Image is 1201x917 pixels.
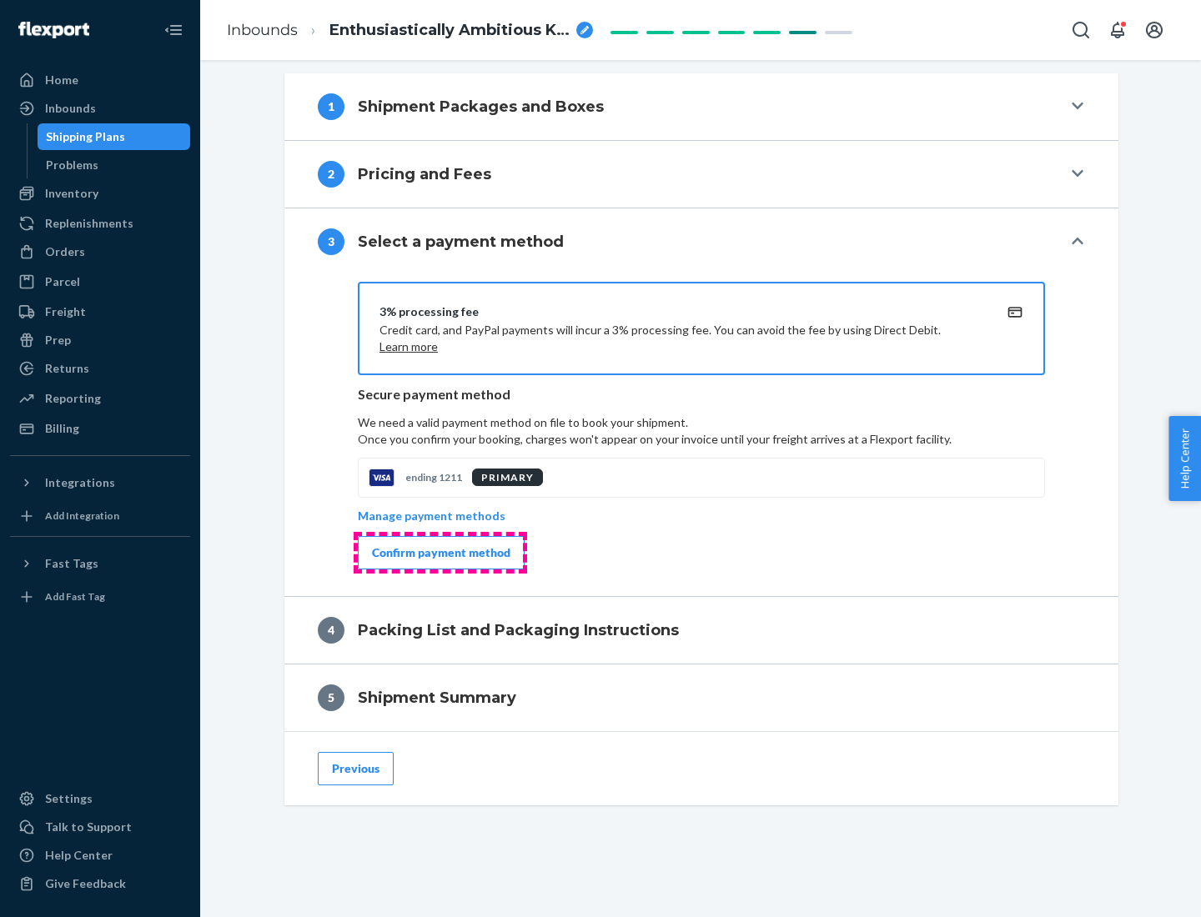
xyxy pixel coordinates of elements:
a: Orders [10,238,190,265]
button: 4Packing List and Packaging Instructions [284,597,1118,664]
p: ending 1211 [405,470,462,484]
a: Add Integration [10,503,190,529]
div: Problems [46,157,98,173]
a: Billing [10,415,190,442]
div: Integrations [45,474,115,491]
div: Billing [45,420,79,437]
button: Open account menu [1138,13,1171,47]
div: 3 [318,228,344,255]
div: Parcel [45,273,80,290]
button: 5Shipment Summary [284,664,1118,731]
button: Integrations [10,469,190,496]
div: Returns [45,360,89,377]
button: Open Search Box [1064,13,1098,47]
a: Problems [38,152,191,178]
ol: breadcrumbs [214,6,606,55]
h4: Shipment Summary [358,687,516,709]
button: Give Feedback [10,870,190,897]
a: Prep [10,327,190,353]
span: Enthusiastically Ambitious Kakapo [329,20,570,42]
a: Inbounds [227,21,298,39]
div: 5 [318,684,344,711]
div: Fast Tags [45,555,98,572]
div: 2 [318,161,344,188]
div: Orders [45,243,85,260]
a: Inventory [10,180,190,207]
a: Help Center [10,842,190,869]
div: Add Integration [45,509,119,523]
img: Flexport logo [18,22,89,38]
h4: Pricing and Fees [358,163,491,185]
div: Give Feedback [45,875,126,892]
button: Confirm payment method [358,536,525,569]
div: Settings [45,790,93,807]
button: 3Select a payment method [284,208,1118,275]
div: Prep [45,332,71,348]
div: 3% processing fee [379,303,983,320]
div: Talk to Support [45,819,132,835]
div: Replenishments [45,215,133,232]
a: Talk to Support [10,814,190,840]
a: Returns [10,355,190,382]
div: Shipping Plans [46,128,125,145]
button: Help Center [1168,416,1201,501]
p: Credit card, and PayPal payments will incur a 3% processing fee. You can avoid the fee by using D... [379,322,983,355]
div: Freight [45,303,86,320]
div: Inventory [45,185,98,202]
a: Parcel [10,268,190,295]
button: Fast Tags [10,550,190,577]
p: Once you confirm your booking, charges won't appear on your invoice until your freight arrives at... [358,431,1045,448]
div: Confirm payment method [372,544,510,561]
p: We need a valid payment method on file to book your shipment. [358,414,1045,448]
div: Home [45,72,78,88]
a: Shipping Plans [38,123,191,150]
button: 2Pricing and Fees [284,141,1118,208]
div: 1 [318,93,344,120]
div: Inbounds [45,100,96,117]
div: PRIMARY [472,469,543,486]
h4: Shipment Packages and Boxes [358,96,604,118]
button: Close Navigation [157,13,190,47]
h4: Select a payment method [358,231,564,253]
h4: Packing List and Packaging Instructions [358,619,679,641]
button: Previous [318,752,394,785]
a: Settings [10,785,190,812]
button: Learn more [379,338,438,355]
p: Manage payment methods [358,508,505,524]
a: Replenishments [10,210,190,237]
p: Secure payment method [358,385,1045,404]
a: Add Fast Tag [10,584,190,610]
div: Add Fast Tag [45,589,105,604]
button: Open notifications [1101,13,1134,47]
div: Help Center [45,847,113,864]
a: Inbounds [10,95,190,122]
button: 1Shipment Packages and Boxes [284,73,1118,140]
a: Freight [10,298,190,325]
div: Reporting [45,390,101,407]
a: Home [10,67,190,93]
a: Reporting [10,385,190,412]
div: 4 [318,617,344,644]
